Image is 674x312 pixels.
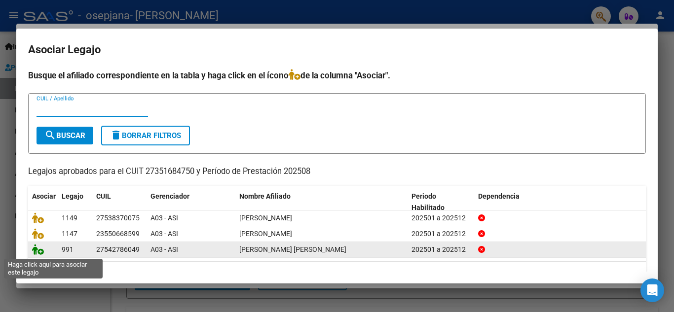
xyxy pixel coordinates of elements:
div: 3 registros [28,262,646,286]
datatable-header-cell: Asociar [28,186,58,218]
div: 202501 a 202512 [412,244,470,255]
span: A03 - ASI [150,214,178,222]
span: Borrar Filtros [110,131,181,140]
div: 202501 a 202512 [412,212,470,224]
datatable-header-cell: Periodo Habilitado [408,186,474,218]
span: YBASCA LUANA ISABELLA [239,214,292,222]
button: Borrar Filtros [101,126,190,145]
span: A03 - ASI [150,230,178,238]
h4: Busque el afiliado correspondiente en la tabla y haga click en el ícono de la columna "Asociar". [28,69,646,82]
div: 202501 a 202512 [412,228,470,240]
div: 27538370075 [96,212,140,224]
datatable-header-cell: Legajo [58,186,92,218]
span: Nombre Afiliado [239,192,291,200]
span: CUIL [96,192,111,200]
span: Buscar [44,131,85,140]
button: Buscar [37,127,93,144]
span: Periodo Habilitado [412,192,445,211]
div: 23550668599 [96,228,140,240]
datatable-header-cell: CUIL [92,186,147,218]
h2: Asociar Legajo [28,40,646,59]
span: A03 - ASI [150,245,178,253]
span: 1149 [62,214,77,222]
div: Open Intercom Messenger [640,278,664,302]
span: Legajo [62,192,83,200]
div: 27542786049 [96,244,140,255]
span: Asociar [32,192,56,200]
span: 991 [62,245,74,253]
span: FABRIZIO BAUTISTA EMMANUEL [239,230,292,238]
datatable-header-cell: Nombre Afiliado [235,186,408,218]
span: Gerenciador [150,192,189,200]
span: AQUINO LUCCI ISABELLA ANGELA [239,245,346,253]
span: Dependencia [478,192,520,200]
datatable-header-cell: Dependencia [474,186,646,218]
datatable-header-cell: Gerenciador [147,186,235,218]
mat-icon: delete [110,129,122,141]
span: 1147 [62,230,77,238]
p: Legajos aprobados para el CUIT 27351684750 y Período de Prestación 202508 [28,166,646,178]
mat-icon: search [44,129,56,141]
